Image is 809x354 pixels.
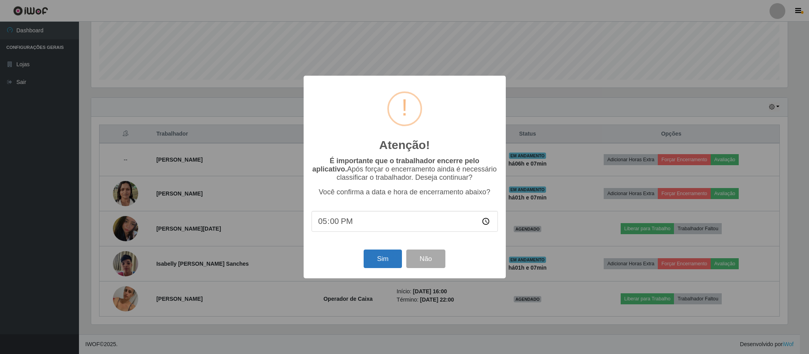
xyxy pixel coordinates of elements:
b: É importante que o trabalhador encerre pelo aplicativo. [312,157,479,173]
h2: Atenção! [379,138,430,152]
button: Não [406,250,445,268]
p: Após forçar o encerramento ainda é necessário classificar o trabalhador. Deseja continuar? [312,157,498,182]
button: Sim [364,250,402,268]
p: Você confirma a data e hora de encerramento abaixo? [312,188,498,196]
